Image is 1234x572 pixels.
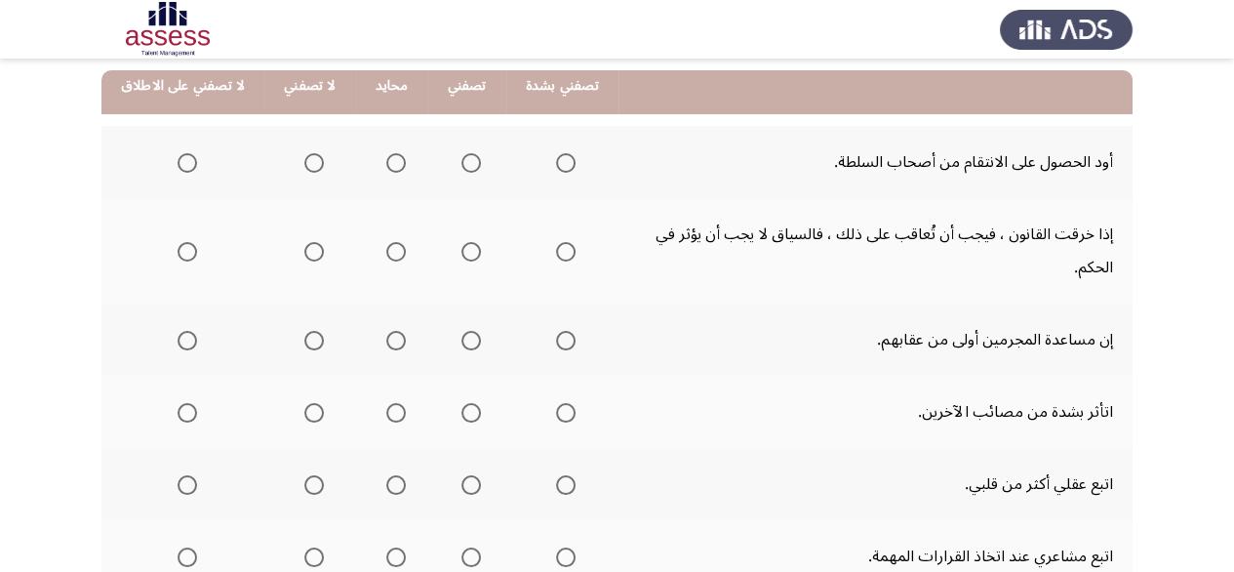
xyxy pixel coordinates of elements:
[378,395,406,429] mat-radio-group: Select an option
[170,395,197,429] mat-radio-group: Select an option
[454,468,481,501] mat-radio-group: Select an option
[297,468,324,501] mat-radio-group: Select an option
[101,2,234,57] img: Assessment logo of Emotional Intelligence Assessment
[548,468,576,501] mat-radio-group: Select an option
[618,304,1133,376] td: إن مساعدة المجرمين أولى من عقابهم.
[356,59,428,114] th: محايد
[101,59,264,114] th: لا تصفني على الاطلاق
[618,198,1133,304] td: إذا خرقت القانون ، فيجب أن تُعاقب على ذلك ، فالسياق لا يجب أن يؤثر في الحكم.
[170,468,197,501] mat-radio-group: Select an option
[548,234,576,267] mat-radio-group: Select an option
[618,126,1133,198] td: أود الحصول على الانتقام من أصحاب السلطة.
[618,376,1133,448] td: اتأثر بشدة من مصائب الآخرين.
[428,59,506,114] th: تصفني
[454,145,481,179] mat-radio-group: Select an option
[548,395,576,429] mat-radio-group: Select an option
[170,234,197,267] mat-radio-group: Select an option
[297,395,324,429] mat-radio-group: Select an option
[1000,2,1133,57] img: Assess Talent Management logo
[378,145,406,179] mat-radio-group: Select an option
[378,468,406,501] mat-radio-group: Select an option
[378,234,406,267] mat-radio-group: Select an option
[506,59,618,114] th: تصفني بشدة
[297,234,324,267] mat-radio-group: Select an option
[618,448,1133,520] td: اتبع عقلي أكثر من قلبي.
[378,323,406,356] mat-radio-group: Select an option
[548,323,576,356] mat-radio-group: Select an option
[170,145,197,179] mat-radio-group: Select an option
[170,323,197,356] mat-radio-group: Select an option
[454,323,481,356] mat-radio-group: Select an option
[454,234,481,267] mat-radio-group: Select an option
[548,145,576,179] mat-radio-group: Select an option
[264,59,355,114] th: لا تصفني
[297,323,324,356] mat-radio-group: Select an option
[454,395,481,429] mat-radio-group: Select an option
[297,145,324,179] mat-radio-group: Select an option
